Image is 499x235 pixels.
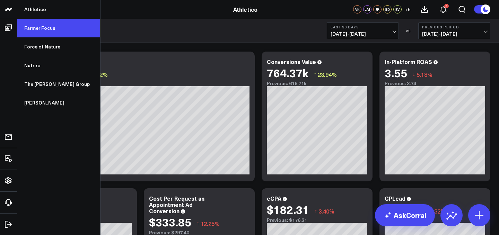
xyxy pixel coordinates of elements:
[353,5,361,13] div: VK
[267,203,309,216] div: $182.31
[267,66,308,79] div: 764.37k
[314,70,316,79] span: ↑
[385,58,432,65] div: In-Platform ROAS
[314,207,317,216] span: ↑
[385,66,407,79] div: 3.55
[385,81,485,86] div: Previous: 3.74
[17,19,100,37] a: Farmer Focus
[17,93,100,112] a: [PERSON_NAME]
[385,203,420,216] div: $44.68
[405,7,411,12] span: + 5
[267,217,367,223] div: Previous: $176.31
[233,6,257,13] a: Athletico
[267,81,367,86] div: Previous: 616.71k
[17,75,100,93] a: The [PERSON_NAME] Group
[383,5,392,13] div: SD
[267,58,316,65] div: Conversions Value
[17,56,100,75] a: Nutrire
[196,219,199,228] span: ↑
[403,5,412,13] button: +5
[402,29,415,33] div: VS
[149,195,204,215] div: Cost Per Request an Appointment Ad Conversion
[385,195,405,202] div: CPLead
[267,195,281,202] div: eCPA
[31,81,249,86] div: Previous: $164.88k
[422,25,487,29] b: Previous Period
[149,216,191,228] div: $333.85
[418,22,490,39] button: Previous Period[DATE]-[DATE]
[17,37,100,56] a: Force of Nature
[327,22,399,39] button: Last 30 Days[DATE]-[DATE]
[373,5,382,13] div: JR
[393,5,402,13] div: EV
[331,31,395,37] span: [DATE] - [DATE]
[412,70,415,79] span: ↓
[201,220,220,227] span: 12.25%
[444,4,449,8] div: 2
[318,207,334,215] span: 3.40%
[375,204,435,226] a: AskCorral
[422,31,487,37] span: [DATE] - [DATE]
[363,5,371,13] div: LM
[331,25,395,29] b: Last 30 Days
[417,71,432,78] span: 5.18%
[318,71,337,78] span: 23.94%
